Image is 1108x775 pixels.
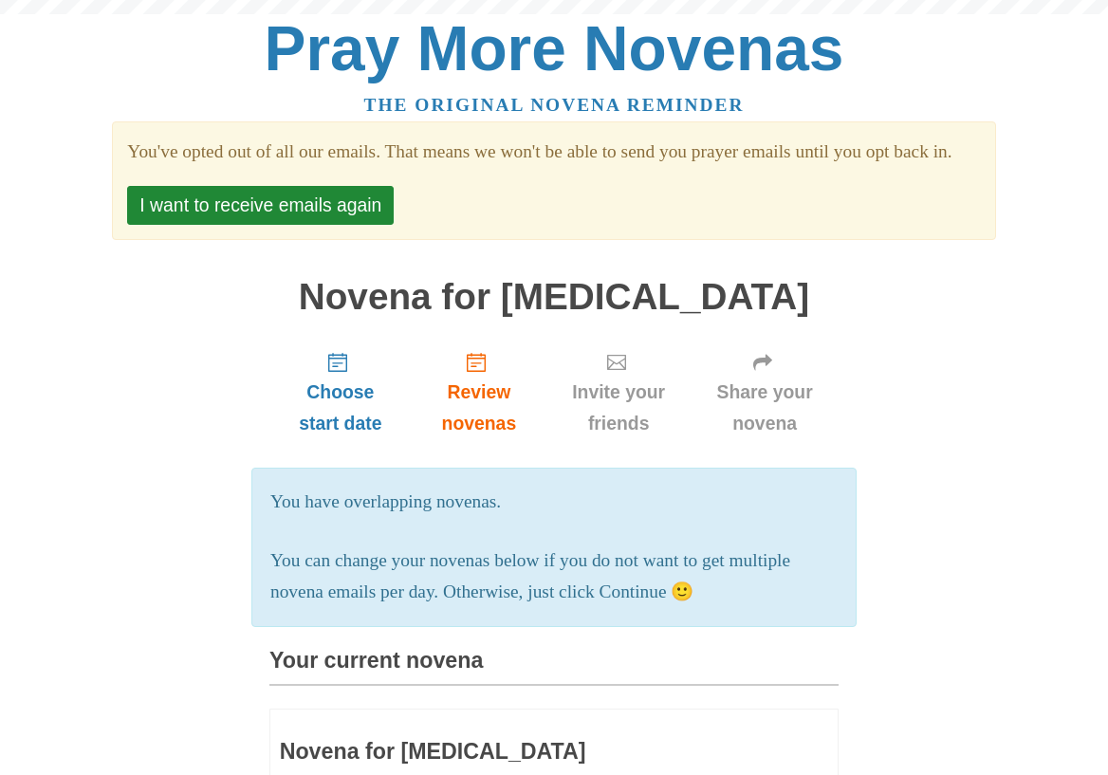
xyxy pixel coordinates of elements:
h1: Novena for [MEDICAL_DATA] [269,277,839,318]
span: Share your novena [710,377,820,439]
section: You've opted out of all our emails. That means we won't be able to send you prayer emails until y... [127,137,980,168]
p: You have overlapping novenas. [270,487,838,518]
a: Review novenas [412,336,546,449]
a: The original novena reminder [364,95,745,115]
a: Invite your friends [546,336,691,449]
a: Choose start date [269,336,412,449]
span: Choose start date [288,377,393,439]
a: Share your novena [691,336,839,449]
a: Pray More Novenas [265,13,844,83]
button: I want to receive emails again [127,186,394,225]
h3: Your current novena [269,649,839,686]
span: Review novenas [431,377,527,439]
h3: Novena for [MEDICAL_DATA] [280,740,718,765]
span: Invite your friends [565,377,672,439]
p: You can change your novenas below if you do not want to get multiple novena emails per day. Other... [270,545,838,608]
